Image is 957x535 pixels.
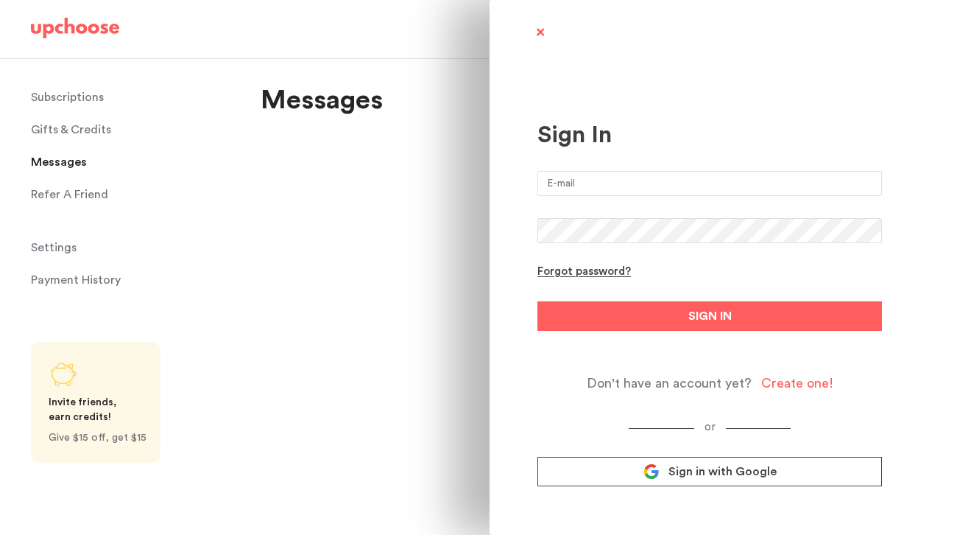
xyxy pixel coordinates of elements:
[537,301,882,331] button: SIGN IN
[694,422,726,433] span: or
[537,457,882,486] a: Sign in with Google
[587,375,752,392] span: Don't have an account yet?
[761,375,833,392] div: Create one!
[668,464,777,479] span: Sign in with Google
[537,121,882,149] div: Sign In
[537,171,882,196] input: E-mail
[688,307,732,325] span: SIGN IN
[537,265,631,279] div: Forgot password?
